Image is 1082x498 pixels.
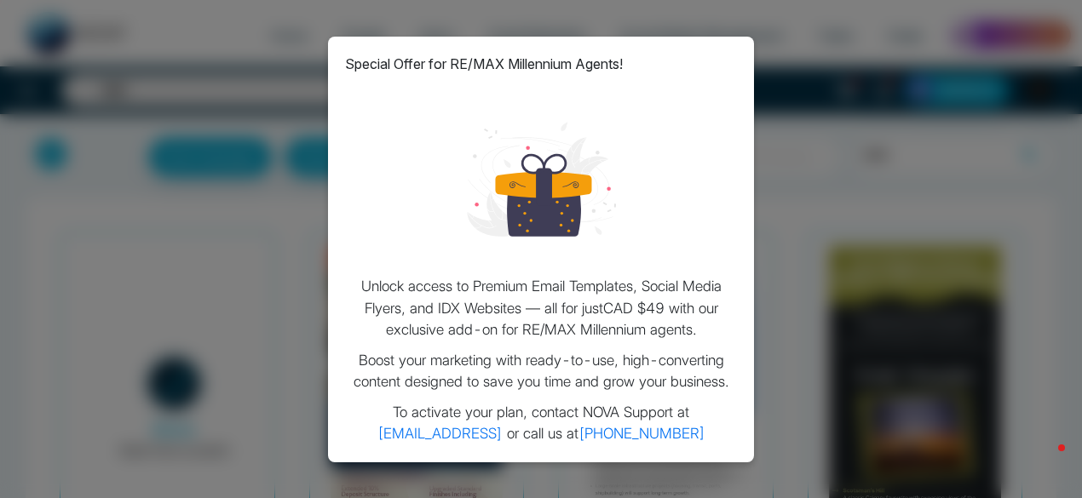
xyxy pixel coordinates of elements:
a: [PHONE_NUMBER] [578,425,705,442]
p: Special Offer for RE/MAX Millennium Agents! [345,54,623,74]
p: Unlock access to Premium Email Templates, Social Media Flyers, and IDX Websites — all for just CA... [345,276,737,341]
a: [EMAIL_ADDRESS] [377,425,503,442]
img: loading [467,105,616,254]
p: To activate your plan, contact NOVA Support at or call us at [345,402,737,445]
iframe: Intercom live chat [1024,440,1065,481]
p: Boost your marketing with ready-to-use, high-converting content designed to save you time and gro... [345,350,737,393]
